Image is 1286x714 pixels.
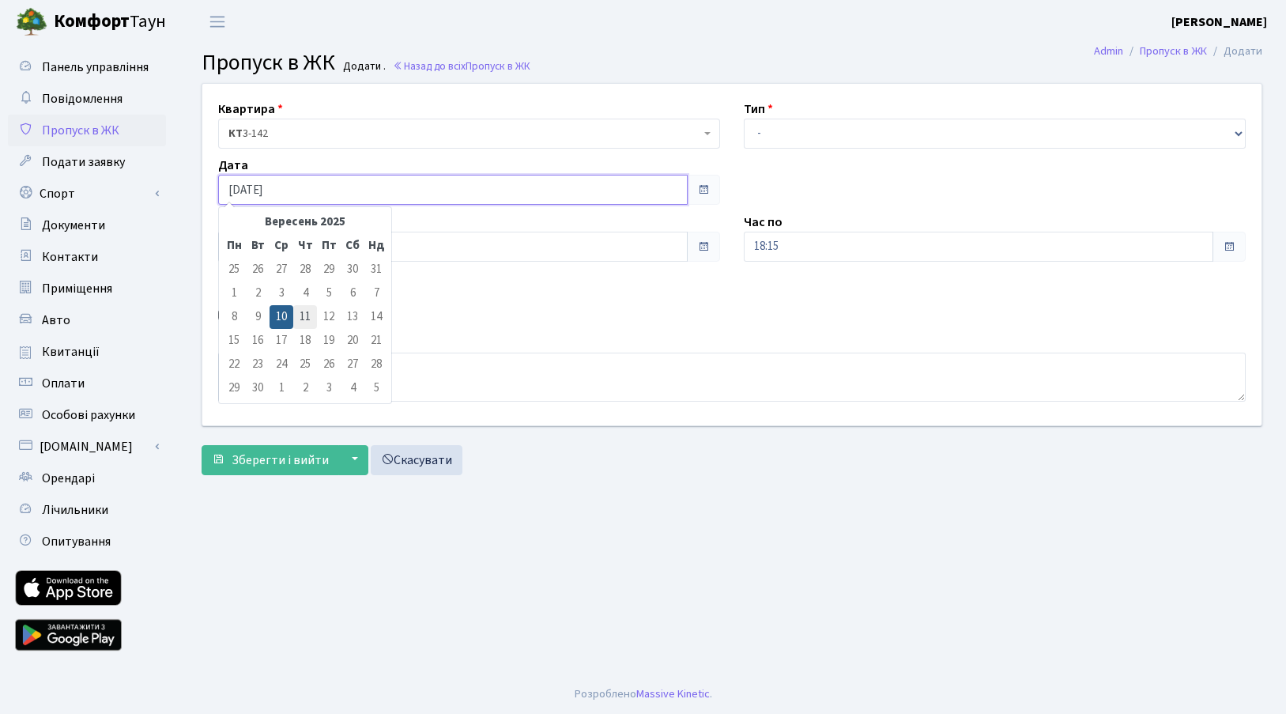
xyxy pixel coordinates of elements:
[8,526,166,557] a: Опитування
[317,305,341,329] td: 12
[293,376,317,400] td: 2
[54,9,130,34] b: Комфорт
[8,494,166,526] a: Лічильники
[1070,35,1286,68] nav: breadcrumb
[198,9,237,35] button: Переключити навігацію
[8,51,166,83] a: Панель управління
[8,273,166,304] a: Приміщення
[8,431,166,463] a: [DOMAIN_NAME]
[744,100,773,119] label: Тип
[222,234,246,258] th: Пн
[222,281,246,305] td: 1
[293,305,317,329] td: 11
[246,258,270,281] td: 26
[270,353,293,376] td: 24
[317,258,341,281] td: 29
[8,399,166,431] a: Особові рахунки
[341,281,364,305] td: 6
[8,210,166,241] a: Документи
[222,305,246,329] td: 8
[218,156,248,175] label: Дата
[466,59,530,74] span: Пропуск в ЖК
[364,329,388,353] td: 21
[42,312,70,329] span: Авто
[8,178,166,210] a: Спорт
[364,376,388,400] td: 5
[246,305,270,329] td: 9
[228,126,700,142] span: <b>КТ</b>&nbsp;&nbsp;&nbsp;&nbsp;3-142
[1171,13,1267,31] b: [PERSON_NAME]
[340,60,386,74] small: Додати .
[42,280,112,297] span: Приміщення
[364,258,388,281] td: 31
[222,329,246,353] td: 15
[1140,43,1207,59] a: Пропуск в ЖК
[1207,43,1262,60] li: Додати
[270,305,293,329] td: 10
[317,376,341,400] td: 3
[8,368,166,399] a: Оплати
[1171,13,1267,32] a: [PERSON_NAME]
[636,686,710,702] a: Massive Kinetic
[293,281,317,305] td: 4
[317,329,341,353] td: 19
[54,9,166,36] span: Таун
[270,234,293,258] th: Ср
[222,353,246,376] td: 22
[246,353,270,376] td: 23
[270,281,293,305] td: 3
[42,59,149,76] span: Панель управління
[371,445,462,475] a: Скасувати
[744,213,783,232] label: Час по
[341,329,364,353] td: 20
[202,47,335,78] span: Пропуск в ЖК
[364,353,388,376] td: 28
[222,258,246,281] td: 25
[317,281,341,305] td: 5
[42,248,98,266] span: Контакти
[8,241,166,273] a: Контакти
[575,686,712,703] div: Розроблено .
[341,305,364,329] td: 13
[341,234,364,258] th: Сб
[317,353,341,376] td: 26
[16,6,47,38] img: logo.png
[42,343,100,361] span: Квитанції
[246,376,270,400] td: 30
[293,353,317,376] td: 25
[42,533,111,550] span: Опитування
[222,376,246,400] td: 29
[42,406,135,424] span: Особові рахунки
[8,463,166,494] a: Орендарі
[218,100,283,119] label: Квартира
[42,122,119,139] span: Пропуск в ЖК
[270,329,293,353] td: 17
[341,258,364,281] td: 30
[42,375,85,392] span: Оплати
[42,90,123,108] span: Повідомлення
[270,376,293,400] td: 1
[8,83,166,115] a: Повідомлення
[246,210,364,234] th: Вересень 2025
[232,451,329,469] span: Зберегти і вийти
[1094,43,1123,59] a: Admin
[42,217,105,234] span: Документи
[364,234,388,258] th: Нд
[293,329,317,353] td: 18
[42,153,125,171] span: Подати заявку
[364,281,388,305] td: 7
[8,146,166,178] a: Подати заявку
[341,376,364,400] td: 4
[364,305,388,329] td: 14
[341,353,364,376] td: 27
[202,445,339,475] button: Зберегти і вийти
[218,119,720,149] span: <b>КТ</b>&nbsp;&nbsp;&nbsp;&nbsp;3-142
[270,258,293,281] td: 27
[246,234,270,258] th: Вт
[393,59,530,74] a: Назад до всіхПропуск в ЖК
[246,329,270,353] td: 16
[246,281,270,305] td: 2
[8,336,166,368] a: Квитанції
[228,126,243,142] b: КТ
[293,234,317,258] th: Чт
